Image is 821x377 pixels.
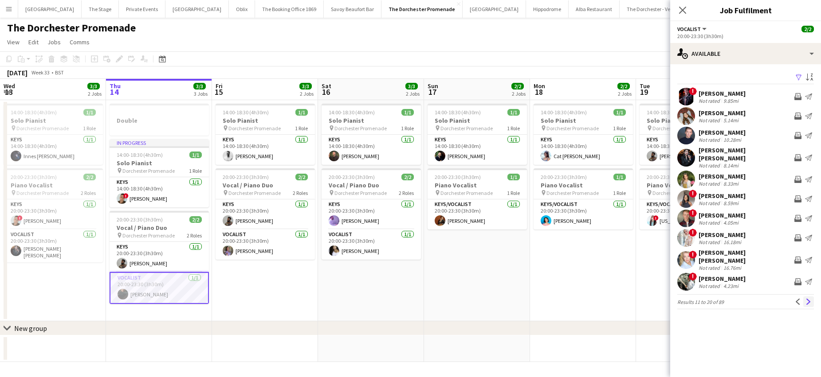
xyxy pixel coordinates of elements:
[640,104,739,165] app-job-card: 14:00-18:30 (4h30m)1/1Solo Pianist Dorchester Promenade1 RoleKeys1/114:00-18:30 (4h30m)[PERSON_NAME]
[334,190,387,196] span: Dorchester Promenade
[689,190,697,198] span: !
[193,83,206,89] span: 3/3
[699,180,722,187] div: Not rated
[613,190,626,196] span: 1 Role
[670,43,821,64] div: Available
[300,90,314,97] div: 2 Jobs
[569,0,620,18] button: Alba Restaurant
[223,109,269,116] span: 14:00-18:30 (4h30m)
[653,215,659,221] span: !
[194,90,208,97] div: 3 Jobs
[110,139,209,207] div: In progress14:00-18:30 (4h30m)1/1Solo Pianist Dorchester Promenade1 RoleKeys1/114:00-18:30 (4h30m...
[428,104,527,165] app-job-card: 14:00-18:30 (4h30m)1/1Solo Pianist Dorchester Promenade1 RoleKeys1/114:00-18:30 (4h30m)[PERSON_NAME]
[426,87,438,97] span: 17
[82,0,119,18] button: The Stage
[699,211,746,219] div: [PERSON_NAME]
[689,209,697,217] span: !
[123,193,129,198] span: !
[122,232,175,239] span: Dorchester Promenade
[699,249,791,264] div: [PERSON_NAME] [PERSON_NAME]
[689,251,697,259] span: !
[216,168,315,260] div: 20:00-23:30 (3h30m)2/2Vocal / Piano Duo Dorchester Promenade2 RolesKeys1/120:00-23:30 (3h30m)[PER...
[322,181,421,189] h3: Vocal / Piano Duo
[4,135,103,165] app-card-role: Keys1/114:00-18:30 (4h30m)Innes [PERSON_NAME]
[7,38,20,46] span: View
[216,181,315,189] h3: Vocal / Piano Duo
[401,125,414,132] span: 1 Role
[4,82,15,90] span: Wed
[17,215,23,221] span: !
[295,174,308,180] span: 2/2
[699,172,746,180] div: [PERSON_NAME]
[4,199,103,229] app-card-role: Keys1/120:00-23:30 (3h30m)![PERSON_NAME]
[47,38,61,46] span: Jobs
[613,174,626,180] span: 1/1
[620,0,696,18] button: The Dorchester - Vesper Bar
[541,109,587,116] span: 14:00-18:30 (4h30m)
[428,168,527,229] div: 20:00-23:30 (3h30m)1/1Piano Vocalist Dorchester Promenade1 RoleKeys/Vocalist1/120:00-23:30 (3h30m...
[546,125,599,132] span: Dorchester Promenade
[110,139,209,146] div: In progress
[689,229,697,237] span: !
[83,109,96,116] span: 1/1
[214,87,223,97] span: 15
[2,87,15,97] span: 13
[534,199,633,229] app-card-role: Keys/Vocalist1/120:00-23:30 (3h30m)[PERSON_NAME]
[689,272,697,280] span: !
[722,283,740,289] div: 4.23mi
[406,90,420,97] div: 2 Jobs
[329,109,375,116] span: 14:00-18:30 (4h30m)
[322,104,421,165] div: 14:00-18:30 (4h30m)1/1Solo Pianist Dorchester Promenade1 RoleKeys1/114:00-18:30 (4h30m)[PERSON_NAME]
[677,33,814,39] div: 20:00-23:30 (3h30m)
[4,104,103,165] app-job-card: 14:00-18:30 (4h30m)1/1Solo Pianist Dorchester Promenade1 RoleKeys1/114:00-18:30 (4h30m)Innes [PER...
[507,125,520,132] span: 1 Role
[16,190,69,196] span: Dorchester Promenade
[640,82,650,90] span: Tue
[689,87,697,95] span: !
[699,231,746,239] div: [PERSON_NAME]
[699,109,746,117] div: [PERSON_NAME]
[435,174,481,180] span: 20:00-23:30 (3h30m)
[88,90,102,97] div: 2 Jobs
[534,104,633,165] app-job-card: 14:00-18:30 (4h30m)1/1Solo Pianist Dorchester Promenade1 RoleKeys1/114:00-18:30 (4h30m)Cat [PERSO...
[4,229,103,262] app-card-role: Vocalist1/120:00-23:30 (3h30m)[PERSON_NAME] [PERSON_NAME]
[677,299,724,305] span: Results 11 to 20 of 89
[189,216,202,223] span: 2/2
[440,190,493,196] span: Dorchester Promenade
[117,216,163,223] span: 20:00-23:30 (3h30m)
[722,239,743,245] div: 16.18mi
[322,82,331,90] span: Sat
[216,104,315,165] app-job-card: 14:00-18:30 (4h30m)1/1Solo Pianist Dorchester Promenade1 RoleKeys1/114:00-18:30 (4h30m)[PERSON_NAME]
[647,174,693,180] span: 20:00-23:30 (3h30m)
[699,239,722,245] div: Not rated
[428,82,438,90] span: Sun
[699,275,746,283] div: [PERSON_NAME]
[699,97,722,104] div: Not rated
[70,38,90,46] span: Comms
[110,242,209,272] app-card-role: Keys1/120:00-23:30 (3h30m)[PERSON_NAME]
[699,264,722,271] div: Not rated
[320,87,331,97] span: 16
[640,168,739,229] app-job-card: 20:00-23:30 (3h30m)1/1Piano Vocalist Dorchester Promenade1 RoleKeys/Vocalist1/120:00-23:30 (3h30m...
[652,190,705,196] span: Dorchester Promenade
[322,168,421,260] div: 20:00-23:30 (3h30m)2/2Vocal / Piano Duo Dorchester Promenade2 RolesKeys1/120:00-23:30 (3h30m)[PER...
[722,264,743,271] div: 16.76mi
[638,87,650,97] span: 19
[722,117,740,124] div: 5.14mi
[699,146,791,162] div: [PERSON_NAME] [PERSON_NAME]
[83,174,96,180] span: 2/2
[440,125,493,132] span: Dorchester Promenade
[229,0,255,18] button: Oblix
[110,272,209,304] app-card-role: Vocalist1/120:00-23:30 (3h30m)[PERSON_NAME]
[216,229,315,260] app-card-role: Vocalist1/120:00-23:30 (3h30m)[PERSON_NAME]
[187,232,202,239] span: 2 Roles
[699,117,722,124] div: Not rated
[216,199,315,229] app-card-role: Keys1/120:00-23:30 (3h30m)[PERSON_NAME]
[16,125,69,132] span: Dorchester Promenade
[381,0,463,18] button: The Dorchester Promenade
[534,168,633,229] div: 20:00-23:30 (3h30m)1/1Piano Vocalist Dorchester Promenade1 RoleKeys/Vocalist1/120:00-23:30 (3h30m...
[322,199,421,229] app-card-role: Keys1/120:00-23:30 (3h30m)[PERSON_NAME]
[228,125,281,132] span: Dorchester Promenade
[640,181,739,189] h3: Piano Vocalist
